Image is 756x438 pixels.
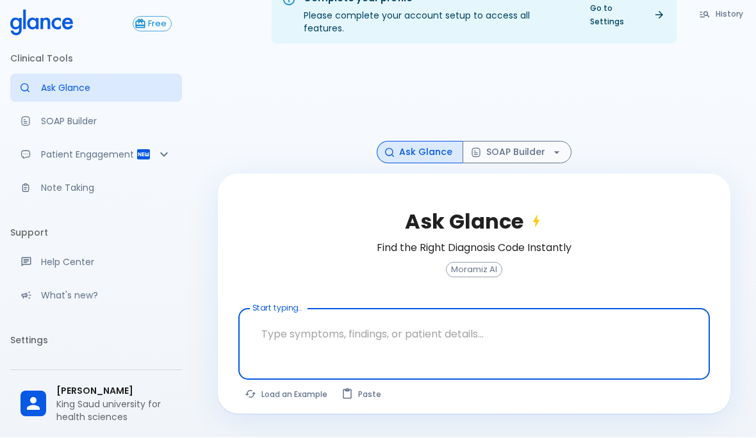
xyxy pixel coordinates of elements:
button: Load a random example [238,385,335,404]
button: Free [133,17,172,32]
button: History [693,5,751,24]
p: Note Taking [41,182,172,195]
p: What's new? [41,289,172,302]
span: Free [144,20,171,29]
button: Ask Glance [377,142,463,164]
p: King Saud university for health sciences [56,398,172,424]
button: SOAP Builder [463,142,571,164]
li: Support [10,218,182,248]
div: [PERSON_NAME]King Saud university for health sciences [10,376,182,433]
li: Settings [10,325,182,356]
a: Docugen: Compose a clinical documentation in seconds [10,108,182,136]
a: Get help from our support team [10,248,182,277]
h2: Ask Glance [405,210,544,234]
p: SOAP Builder [41,115,172,128]
a: Click to view or change your subscription [133,17,182,32]
h6: Find the Right Diagnosis Code Instantly [377,239,571,257]
span: Moramiz AI [447,266,502,275]
p: Ask Glance [41,82,172,95]
a: Advanced note-taking [10,174,182,202]
a: Moramiz: Find ICD10AM codes instantly [10,74,182,102]
li: Clinical Tools [10,44,182,74]
div: Recent updates and feature releases [10,282,182,310]
label: Start typing... [252,303,302,314]
p: Help Center [41,256,172,269]
span: [PERSON_NAME] [56,385,172,398]
button: Paste from clipboard [335,385,389,404]
p: Patient Engagement [41,149,136,161]
div: Patient Reports & Referrals [10,141,182,169]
